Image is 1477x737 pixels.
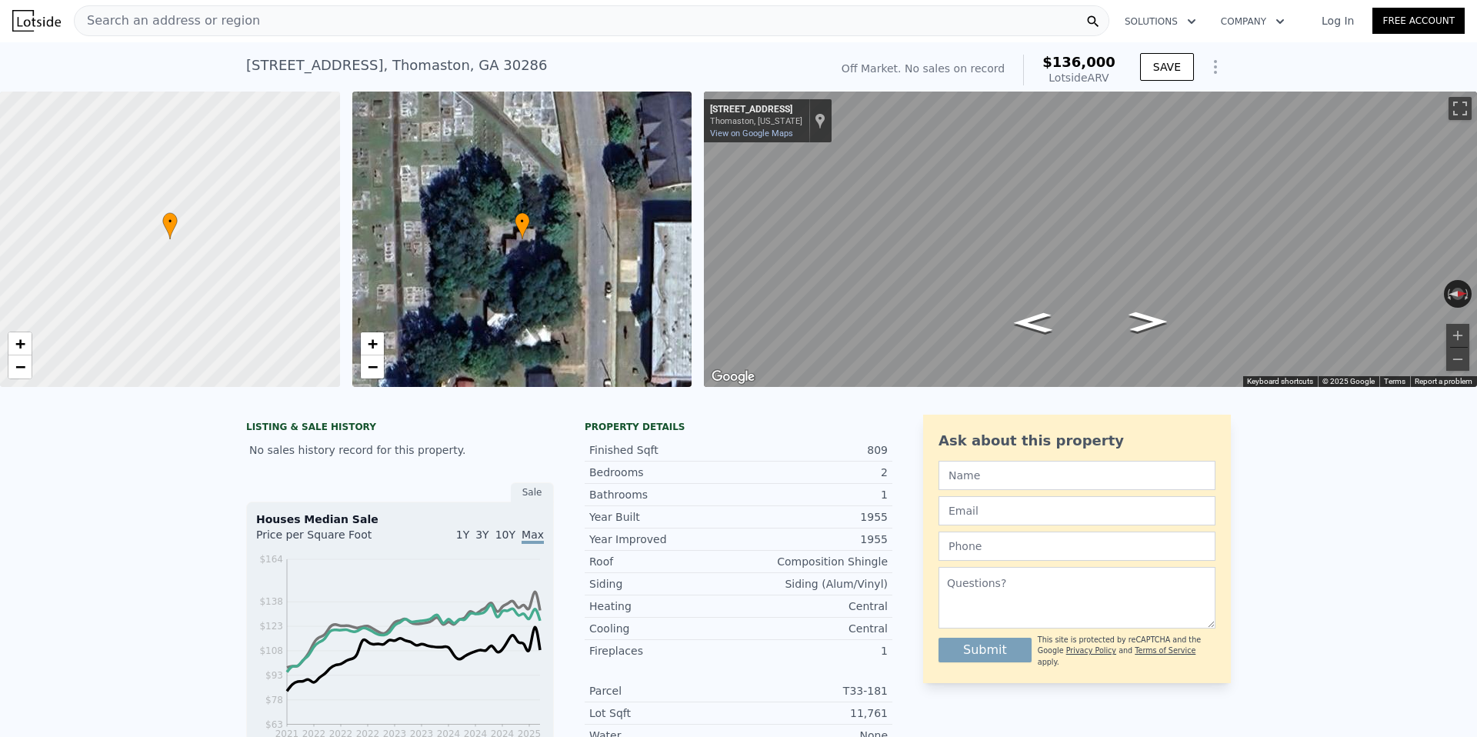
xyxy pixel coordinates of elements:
div: No sales history record for this property. [246,436,554,464]
div: Finished Sqft [589,442,738,458]
span: • [162,215,178,228]
div: Year Built [589,509,738,525]
div: Houses Median Sale [256,512,544,527]
div: Cooling [589,621,738,636]
div: Siding [589,576,738,592]
div: Property details [585,421,892,433]
img: Google [708,367,759,387]
path: Go South, S Bethel St [997,308,1069,338]
a: View on Google Maps [710,128,793,138]
span: 1Y [456,529,469,541]
button: Rotate counterclockwise [1444,280,1452,308]
div: Bedrooms [589,465,738,480]
span: + [15,334,25,353]
button: Reset the view [1444,288,1472,301]
span: • [515,215,530,228]
tspan: $108 [259,645,283,656]
div: Bathrooms [589,487,738,502]
div: [STREET_ADDRESS] [710,104,802,116]
input: Email [939,496,1215,525]
div: Central [738,621,888,636]
div: Fireplaces [589,643,738,659]
tspan: $93 [265,670,283,681]
span: Search an address or region [75,12,260,30]
input: Name [939,461,1215,490]
tspan: $123 [259,621,283,632]
div: Lot Sqft [589,705,738,721]
button: Zoom out [1446,348,1469,371]
tspan: $138 [259,596,283,607]
a: Show location on map [815,112,825,129]
span: + [367,334,377,353]
a: Terms (opens in new tab) [1384,377,1405,385]
a: Report a problem [1415,377,1472,385]
tspan: $78 [265,695,283,705]
span: © 2025 Google [1322,377,1375,385]
button: Show Options [1200,52,1231,82]
img: Lotside [12,10,61,32]
a: Zoom out [361,355,384,379]
div: 1 [738,487,888,502]
div: Thomaston, [US_STATE] [710,116,802,126]
button: Company [1209,8,1297,35]
div: 1955 [738,509,888,525]
div: Sale [511,482,554,502]
button: Zoom in [1446,324,1469,347]
input: Phone [939,532,1215,561]
tspan: $63 [265,719,283,730]
span: 3Y [475,529,488,541]
div: Roof [589,554,738,569]
div: 1 [738,643,888,659]
button: Keyboard shortcuts [1247,376,1313,387]
button: Toggle fullscreen view [1449,97,1472,120]
a: Zoom in [8,332,32,355]
a: Zoom out [8,355,32,379]
a: Open this area in Google Maps (opens a new window) [708,367,759,387]
div: 1955 [738,532,888,547]
div: 809 [738,442,888,458]
div: • [162,212,178,239]
div: T33-181 [738,683,888,699]
button: Solutions [1112,8,1209,35]
a: Terms of Service [1135,646,1195,655]
div: Parcel [589,683,738,699]
div: 11,761 [738,705,888,721]
div: This site is protected by reCAPTCHA and the Google and apply. [1038,635,1215,668]
path: Go North, S Bethel St [1112,307,1184,337]
button: SAVE [1140,53,1194,81]
a: Zoom in [361,332,384,355]
div: Lotside ARV [1042,70,1115,85]
div: LISTING & SALE HISTORY [246,421,554,436]
div: Off Market. No sales on record [842,61,1005,76]
div: • [515,212,530,239]
span: − [15,357,25,376]
div: Central [738,599,888,614]
button: Rotate clockwise [1464,280,1472,308]
div: Heating [589,599,738,614]
div: Map [704,92,1477,387]
tspan: $164 [259,554,283,565]
div: [STREET_ADDRESS] , Thomaston , GA 30286 [246,55,548,76]
button: Submit [939,638,1032,662]
div: Year Improved [589,532,738,547]
span: 10Y [495,529,515,541]
span: Max [522,529,544,544]
a: Privacy Policy [1066,646,1116,655]
div: Ask about this property [939,430,1215,452]
div: Street View [704,92,1477,387]
div: Price per Square Foot [256,527,400,552]
div: 2 [738,465,888,480]
a: Free Account [1372,8,1465,34]
div: Siding (Alum/Vinyl) [738,576,888,592]
div: Composition Shingle [738,554,888,569]
a: Log In [1303,13,1372,28]
span: − [367,357,377,376]
span: $136,000 [1042,54,1115,70]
